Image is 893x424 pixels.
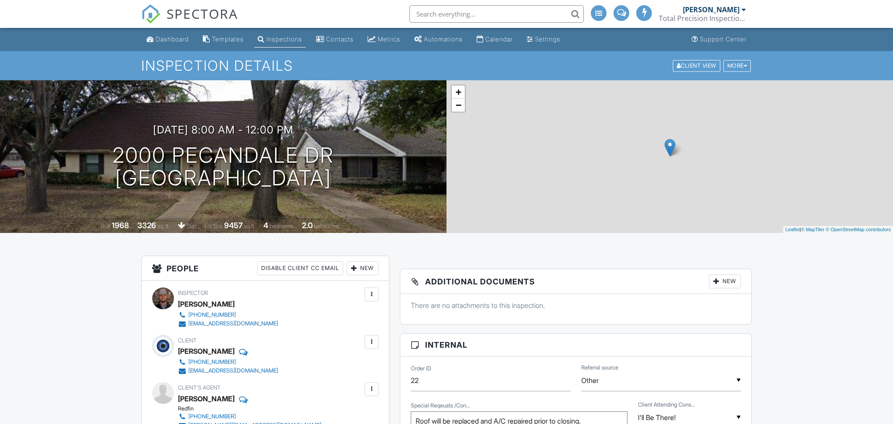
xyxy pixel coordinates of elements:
a: Dashboard [143,31,192,48]
a: [PHONE_NUMBER] [178,358,278,366]
span: sq.ft. [244,223,255,229]
span: Client [178,337,197,344]
span: bathrooms [314,223,339,229]
div: 1968 [112,221,129,230]
div: Automations [424,35,463,43]
div: Metrics [378,35,400,43]
div: 3326 [137,221,156,230]
a: [EMAIL_ADDRESS][DOMAIN_NAME] [178,366,278,375]
div: [EMAIL_ADDRESS][DOMAIN_NAME] [188,320,278,327]
div: Contacts [326,35,354,43]
div: 4 [263,221,268,230]
div: Total Precision Inspections LLC [659,14,746,23]
h1: 2000 Pecandale Dr [GEOGRAPHIC_DATA] [112,144,334,190]
a: [PHONE_NUMBER] [178,311,278,319]
p: There are no attachments to this inspection. [411,301,741,310]
label: Referral source [581,364,618,372]
div: [PERSON_NAME] [683,5,740,14]
div: 9457 [224,221,243,230]
a: Client View [672,62,723,68]
span: slab [187,223,196,229]
div: Settings [535,35,560,43]
a: © OpenStreetMap contributors [826,227,891,232]
div: [PERSON_NAME] [178,297,235,311]
span: Built [101,223,110,229]
a: Support Center [688,31,750,48]
a: Metrics [364,31,404,48]
span: bedrooms [269,223,293,229]
div: Calendar [485,35,513,43]
div: New [709,274,741,288]
div: New [347,261,378,275]
h3: Internal [400,334,751,356]
div: [PERSON_NAME] [178,345,235,358]
div: Support Center [700,35,746,43]
a: Calendar [473,31,516,48]
div: [PHONE_NUMBER] [188,359,236,366]
div: More [723,60,751,72]
div: Disable Client CC Email [257,261,343,275]
div: [PHONE_NUMBER] [188,413,236,420]
div: [EMAIL_ADDRESS][DOMAIN_NAME] [188,367,278,374]
label: Special Reqeusts /Concerns /Areas of Extra Focus? If no, type "NA" [411,402,470,410]
a: Templates [199,31,247,48]
a: SPECTORA [141,12,238,30]
h3: [DATE] 8:00 am - 12:00 pm [153,124,293,136]
span: SPECTORA [167,4,238,23]
a: Zoom in [452,85,465,99]
a: Contacts [313,31,357,48]
a: Inspections [254,31,306,48]
a: Automations (Basic) [411,31,466,48]
span: sq. ft. [157,223,170,229]
span: Lot Size [205,223,223,229]
div: Dashboard [156,35,189,43]
span: Inspector [178,290,208,296]
div: [PHONE_NUMBER] [188,311,236,318]
div: Redfin [178,405,328,412]
h3: Additional Documents [400,269,751,294]
label: Order ID [411,365,431,373]
label: Client Attending Consult Following Inspection or Client Would Like Remote Consultation Following? [638,401,695,409]
a: © MapTiler [801,227,825,232]
h1: Inspection Details [141,58,752,73]
h3: People [142,256,389,281]
a: Settings [523,31,564,48]
input: Search everything... [409,5,584,23]
div: | [783,226,893,233]
div: Client View [673,60,720,72]
div: Inspections [266,35,302,43]
a: [PERSON_NAME] [178,392,235,405]
span: Client's Agent [178,384,221,391]
a: [PHONE_NUMBER] [178,412,321,421]
div: 2.0 [302,221,313,230]
div: Templates [212,35,244,43]
a: Leaflet [785,227,800,232]
a: Zoom out [452,99,465,112]
a: [EMAIL_ADDRESS][DOMAIN_NAME] [178,319,278,328]
img: The Best Home Inspection Software - Spectora [141,4,160,24]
